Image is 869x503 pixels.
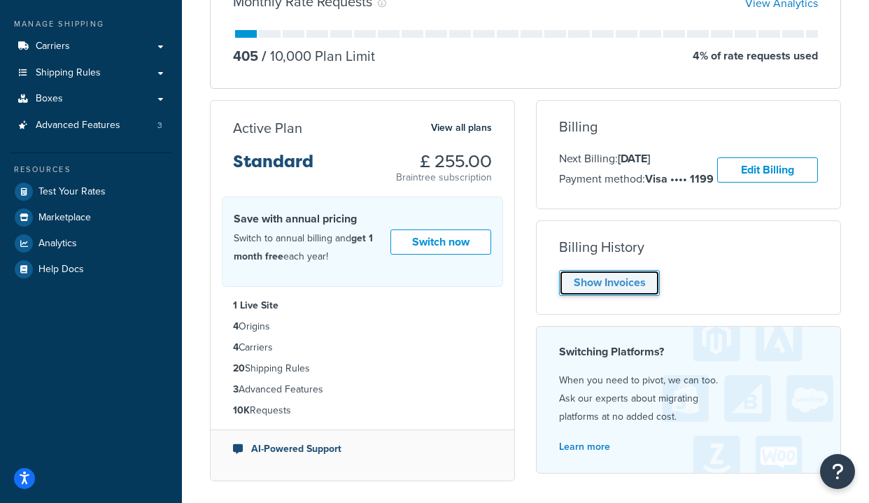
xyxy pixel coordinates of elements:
[262,45,267,66] span: /
[233,46,258,66] p: 405
[820,454,855,489] button: Open Resource Center
[233,382,492,397] li: Advanced Features
[559,343,818,360] h4: Switching Platforms?
[36,67,101,79] span: Shipping Rules
[38,186,106,198] span: Test Your Rates
[38,238,77,250] span: Analytics
[693,46,818,66] p: 4 % of rate requests used
[38,212,91,224] span: Marketplace
[233,298,278,313] strong: 1 Live Site
[233,120,302,136] h3: Active Plan
[233,403,250,418] strong: 10K
[390,229,491,255] a: Switch now
[559,119,598,134] h3: Billing
[717,157,818,183] a: Edit Billing
[10,205,171,230] a: Marketplace
[10,113,171,139] a: Advanced Features 3
[618,150,650,167] strong: [DATE]
[233,153,313,182] h3: Standard
[38,264,84,276] span: Help Docs
[36,93,63,105] span: Boxes
[396,153,492,171] h3: £ 255.00
[233,319,239,334] strong: 4
[559,239,644,255] h3: Billing History
[234,229,390,266] p: Switch to annual billing and each year!
[233,403,492,418] li: Requests
[233,382,239,397] strong: 3
[559,371,818,426] p: When you need to pivot, we can too. Ask our experts about migrating platforms at no added cost.
[559,270,660,296] a: Show Invoices
[559,150,714,168] p: Next Billing:
[559,439,610,454] a: Learn more
[233,319,492,334] li: Origins
[258,46,375,66] p: 10,000 Plan Limit
[233,361,492,376] li: Shipping Rules
[234,211,390,227] h4: Save with annual pricing
[396,171,492,185] p: Braintree subscription
[10,34,171,59] a: Carriers
[10,60,171,86] a: Shipping Rules
[10,257,171,282] a: Help Docs
[645,171,714,187] strong: Visa •••• 1199
[10,113,171,139] li: Advanced Features
[233,441,492,457] li: AI-Powered Support
[431,119,492,137] a: View all plans
[233,340,239,355] strong: 4
[233,361,245,376] strong: 20
[10,179,171,204] a: Test Your Rates
[233,340,492,355] li: Carriers
[10,86,171,112] a: Boxes
[559,170,714,188] p: Payment method:
[10,18,171,30] div: Manage Shipping
[10,164,171,176] div: Resources
[36,120,120,132] span: Advanced Features
[36,41,70,52] span: Carriers
[10,231,171,256] a: Analytics
[157,120,162,132] span: 3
